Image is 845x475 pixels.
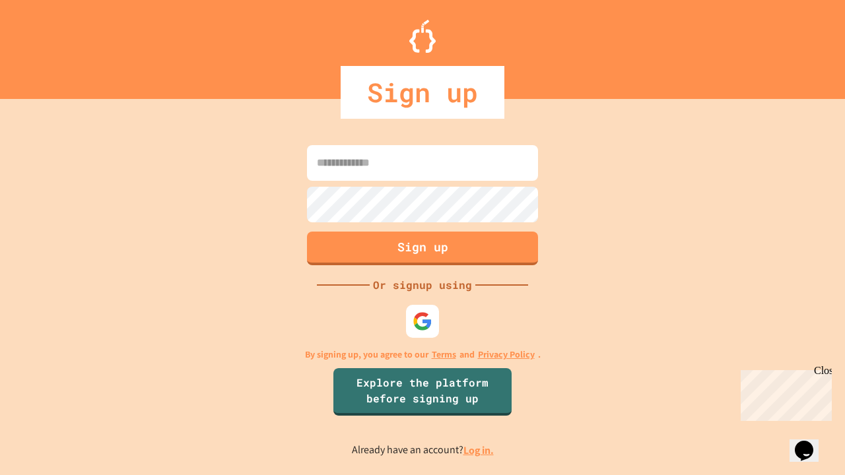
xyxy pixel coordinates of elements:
[305,348,541,362] p: By signing up, you agree to our and .
[413,311,432,331] img: google-icon.svg
[333,368,512,416] a: Explore the platform before signing up
[432,348,456,362] a: Terms
[409,20,436,53] img: Logo.svg
[463,443,494,457] a: Log in.
[790,422,832,462] iframe: chat widget
[478,348,535,362] a: Privacy Policy
[370,277,475,293] div: Or signup using
[352,442,494,459] p: Already have an account?
[341,66,504,119] div: Sign up
[735,365,832,421] iframe: chat widget
[5,5,91,84] div: Chat with us now!Close
[307,232,538,265] button: Sign up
